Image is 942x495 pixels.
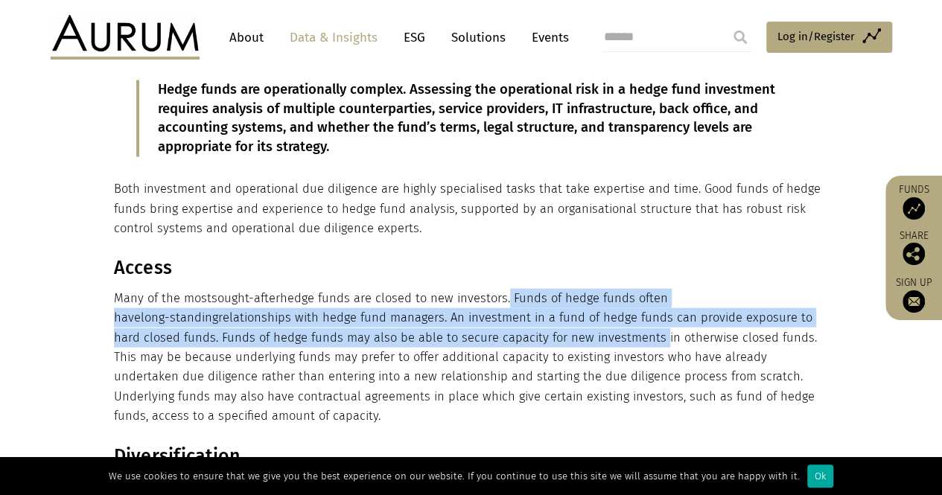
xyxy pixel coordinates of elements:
[444,24,513,51] a: Solutions
[893,276,935,313] a: Sign up
[524,24,569,51] a: Events
[114,179,825,238] p: Both investment and operational due diligence are highly specialised tasks that take expertise an...
[141,310,218,325] span: long-standing
[766,22,892,53] a: Log in/Register
[222,24,271,51] a: About
[114,445,825,467] h3: Diversification
[903,243,925,265] img: Share this post
[158,80,784,158] p: Hedge funds are operationally complex. Assessing the operational risk in a hedge fund investment ...
[893,183,935,220] a: Funds
[396,24,433,51] a: ESG
[282,24,385,51] a: Data & Insights
[51,15,200,60] img: Aurum
[807,464,833,488] div: Ok
[211,291,280,305] span: sought-after
[893,231,935,265] div: Share
[903,290,925,313] img: Sign up to our newsletter
[114,257,825,279] h3: Access
[903,197,925,220] img: Access Funds
[725,22,755,52] input: Submit
[777,28,855,45] span: Log in/Register
[114,289,825,427] p: Many of the most hedge funds are closed to new investors. Funds of hedge funds often have relatio...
